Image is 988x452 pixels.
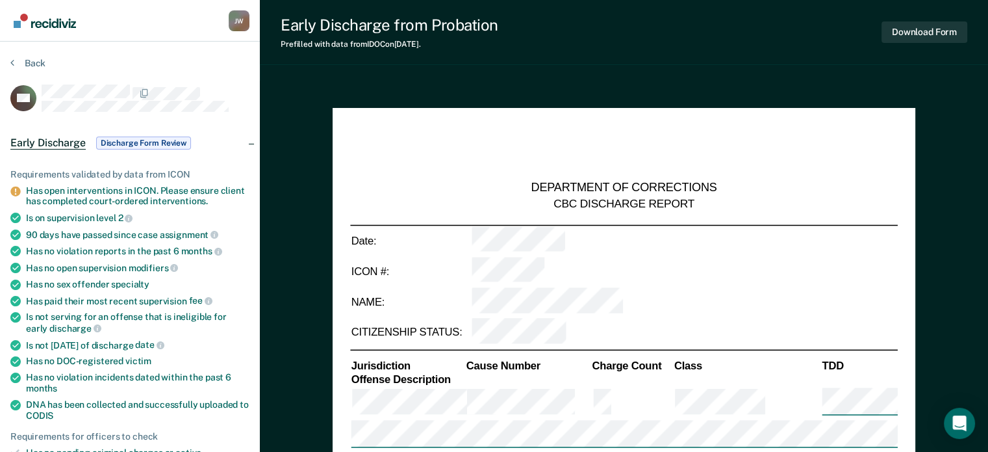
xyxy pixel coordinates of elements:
[350,358,465,373] th: Jurisdiction
[26,339,249,351] div: Is not [DATE] of discharge
[26,312,249,334] div: Is not serving for an offense that is ineligible for early
[160,230,218,240] span: assignment
[10,57,45,69] button: Back
[465,358,591,373] th: Cause Number
[14,14,76,28] img: Recidiviz
[944,408,975,439] div: Open Intercom Messenger
[821,358,898,373] th: TDD
[189,295,212,306] span: fee
[591,358,673,373] th: Charge Count
[125,356,151,366] span: victim
[350,317,470,348] td: CITIZENSHIP STATUS:
[350,373,465,387] th: Offense Description
[350,225,470,256] td: Date:
[111,279,149,289] span: specialty
[135,339,164,350] span: date
[10,169,249,180] div: Requirements validated by data from ICON
[26,372,249,394] div: Has no violation incidents dated within the past 6
[350,287,470,317] td: NAME:
[553,196,694,211] div: CBC DISCHARGE REPORT
[531,181,717,196] div: DEPARTMENT OF CORRECTIONS
[350,256,470,287] td: ICON #:
[129,263,179,273] span: modifiers
[10,431,249,442] div: Requirements for officers to check
[26,279,249,290] div: Has no sex offender
[26,410,53,421] span: CODIS
[281,16,498,34] div: Early Discharge from Probation
[673,358,821,373] th: Class
[26,245,249,257] div: Has no violation reports in the past 6
[229,10,249,31] div: J W
[26,229,249,241] div: 90 days have passed since case
[96,137,191,150] span: Discharge Form Review
[49,323,101,334] span: discharge
[229,10,249,31] button: Profile dropdown button
[26,356,249,367] div: Has no DOC-registered
[118,213,133,223] span: 2
[26,295,249,307] div: Has paid their most recent supervision
[26,399,249,421] div: DNA has been collected and successfully uploaded to
[26,212,249,224] div: Is on supervision level
[26,262,249,274] div: Has no open supervision
[881,21,967,43] button: Download Form
[26,383,57,393] span: months
[26,185,249,207] div: Has open interventions in ICON. Please ensure client has completed court-ordered interventions.
[181,246,222,256] span: months
[10,137,86,150] span: Early Discharge
[281,40,498,49] div: Prefilled with data from IDOC on [DATE] .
